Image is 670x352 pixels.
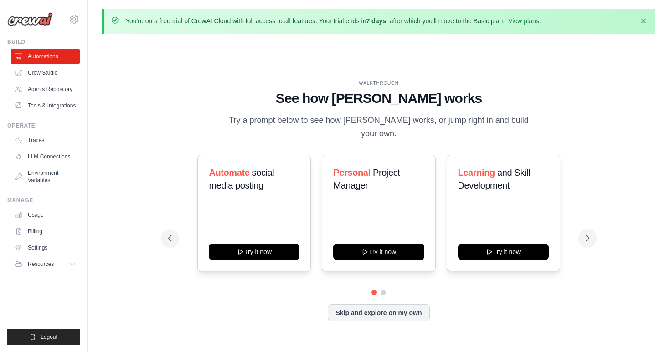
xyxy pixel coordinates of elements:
button: Skip and explore on my own [328,304,429,321]
a: Environment Variables [11,166,80,188]
span: Automate [209,168,249,178]
button: Logout [7,329,80,345]
a: Traces [11,133,80,148]
div: Operate [7,122,80,129]
a: View plans [508,17,539,25]
a: Usage [11,208,80,222]
div: WALKTHROUGH [168,80,589,87]
button: Resources [11,257,80,271]
p: Try a prompt below to see how [PERSON_NAME] works, or jump right in and build your own. [226,114,532,141]
button: Try it now [458,244,549,260]
div: Manage [7,197,80,204]
a: Crew Studio [11,66,80,80]
span: Resources [28,260,54,268]
button: Try it now [209,244,299,260]
a: LLM Connections [11,149,80,164]
h1: See how [PERSON_NAME] works [168,90,589,107]
a: Agents Repository [11,82,80,97]
a: Settings [11,240,80,255]
a: Tools & Integrations [11,98,80,113]
div: Build [7,38,80,46]
a: Automations [11,49,80,64]
span: Logout [41,333,57,341]
strong: 7 days [366,17,386,25]
button: Try it now [333,244,424,260]
a: Billing [11,224,80,239]
img: Logo [7,12,53,26]
p: You're on a free trial of CrewAI Cloud with full access to all features. Your trial ends in , aft... [126,16,541,26]
span: Personal [333,168,370,178]
span: Learning [458,168,495,178]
